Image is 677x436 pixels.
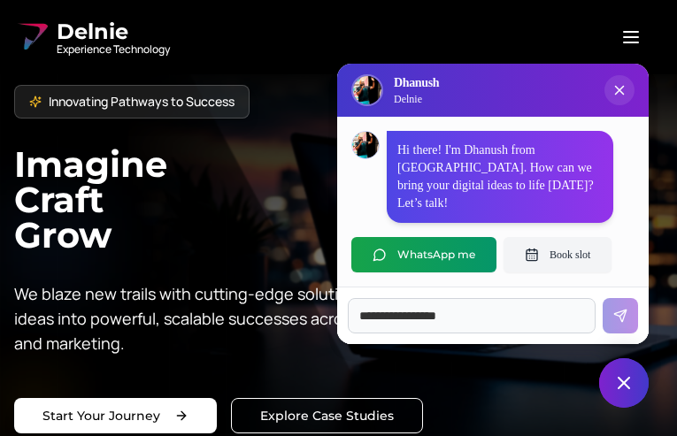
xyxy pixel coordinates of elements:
a: Start your project with us [14,398,217,433]
span: Delnie [57,18,170,46]
button: Book slot [504,237,612,272]
img: Delnie Logo [353,76,381,104]
h1: Imagine Craft Grow [14,147,663,253]
img: Delnie Logo [14,19,50,55]
button: Close chat [599,358,649,408]
a: Explore our solutions [231,398,423,433]
span: Innovating Pathways to Success [49,93,235,111]
button: Close chat popup [604,75,635,105]
span: Experience Technology [57,42,170,57]
a: Delnie Logo Full [14,18,170,57]
p: We blaze new trails with cutting-edge solutions, turning ambitious ideas into powerful, scalable ... [14,281,524,356]
img: Dhanush [352,132,379,158]
h3: Dhanush [394,74,439,92]
p: Delnie [394,92,439,106]
button: Open menu [599,19,663,55]
p: Hi there! I'm Dhanush from [GEOGRAPHIC_DATA]. How can we bring your digital ideas to life [DATE]?... [397,142,603,212]
button: WhatsApp me [351,237,496,272]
